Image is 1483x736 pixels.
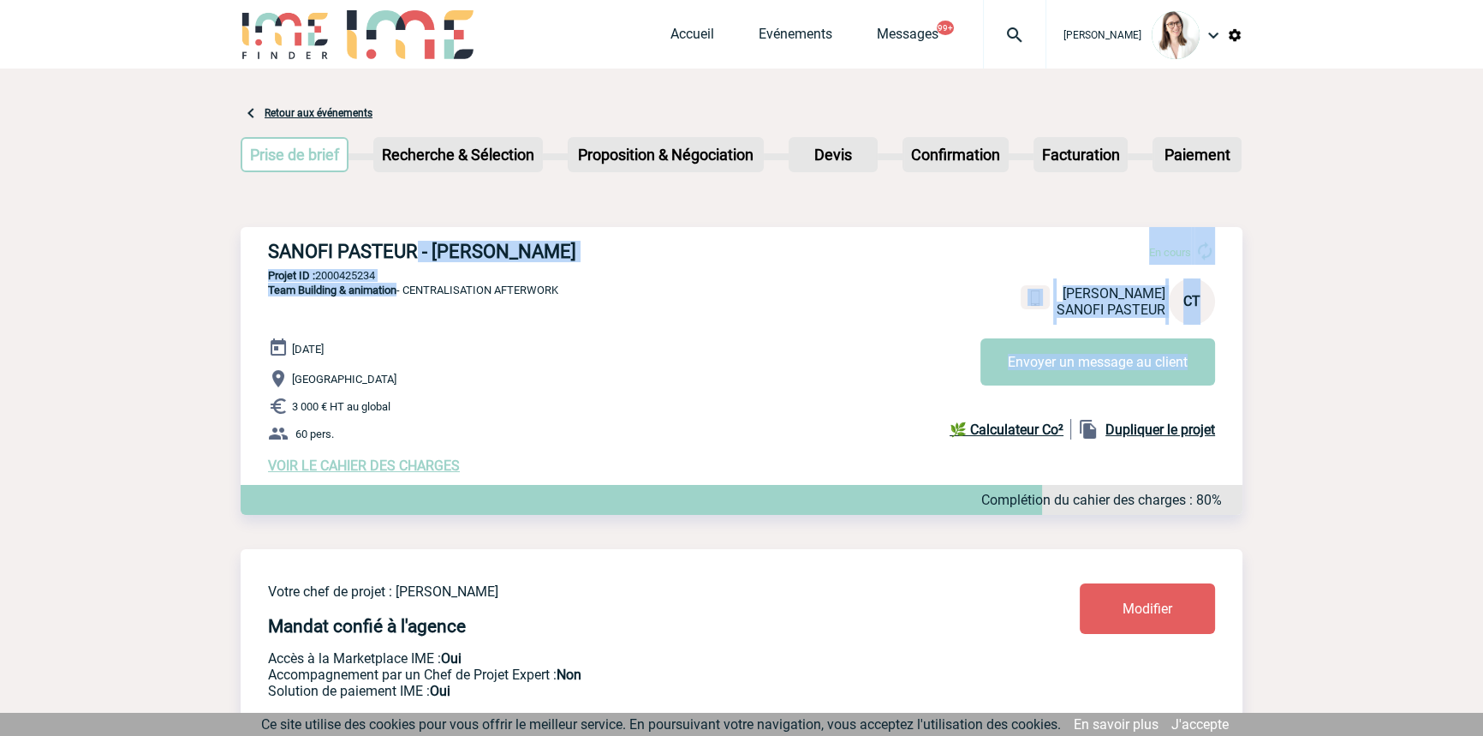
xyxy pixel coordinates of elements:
span: Team Building & animation [268,284,396,296]
a: Evénements [759,26,832,50]
p: 2000425234 [241,269,1242,282]
img: 122719-0.jpg [1152,11,1200,59]
a: J'accepte [1171,716,1229,733]
a: Accueil [670,26,714,50]
b: Non [557,667,581,683]
h4: Mandat confié à l'agence [268,616,466,637]
p: Proposition & Négociation [569,139,762,171]
span: SANOFI PASTEUR [1057,302,1165,318]
p: Devis [790,139,876,171]
a: En savoir plus [1074,716,1158,733]
b: Oui [441,650,462,667]
b: Projet ID : [268,269,315,282]
span: 60 pers. [295,428,334,440]
b: 🌿 Calculateur Co² [950,422,1063,438]
p: Accès à la Marketplace IME : [268,650,979,667]
span: [GEOGRAPHIC_DATA] [292,373,396,386]
p: Confirmation [904,139,1007,171]
span: CT [1183,293,1200,309]
p: Prise de brief [242,139,347,171]
span: En cours [1149,246,1191,259]
button: Envoyer un message au client [980,338,1215,386]
b: Oui [430,683,450,699]
a: VOIR LE CAHIER DES CHARGES [268,458,460,474]
span: - CENTRALISATION AFTERWORK [268,284,558,296]
img: file_copy-black-24dp.png [1078,419,1099,440]
p: Prestation payante [268,667,979,683]
p: Paiement [1154,139,1240,171]
a: Retour aux événements [265,107,372,119]
img: portable.png [1027,290,1043,306]
span: [PERSON_NAME] [1063,285,1165,302]
h3: SANOFI PASTEUR - [PERSON_NAME] [268,241,782,262]
span: Modifier [1123,601,1172,617]
p: Votre chef de projet : [PERSON_NAME] [268,583,979,600]
b: Dupliquer le projet [1105,422,1215,438]
button: 99+ [937,21,954,35]
span: 3 000 € HT au global [292,400,390,413]
p: Conformité aux process achat client, Prise en charge de la facturation, Mutualisation de plusieur... [268,683,979,699]
img: IME-Finder [241,10,330,59]
span: Ce site utilise des cookies pour vous offrir le meilleur service. En poursuivant votre navigation... [261,716,1061,733]
span: [PERSON_NAME] [1063,29,1141,41]
p: Recherche & Sélection [375,139,541,171]
a: Messages [877,26,938,50]
a: 🌿 Calculateur Co² [950,419,1071,440]
p: Facturation [1035,139,1127,171]
span: [DATE] [292,343,324,356]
